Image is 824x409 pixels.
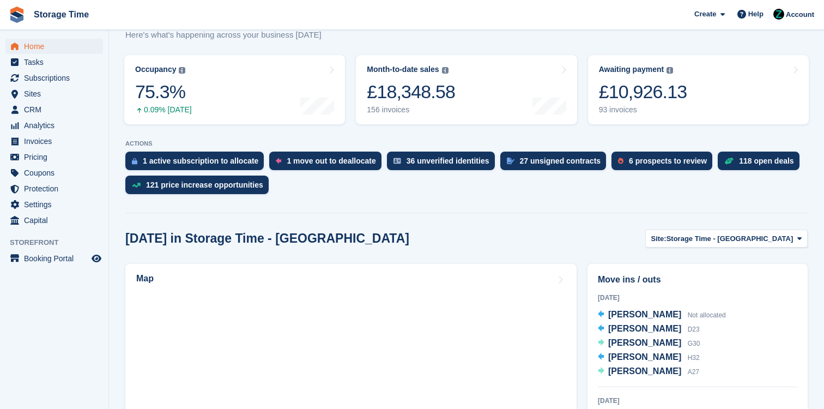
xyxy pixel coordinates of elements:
a: menu [5,118,103,133]
span: H32 [688,354,700,362]
span: Create [694,9,716,20]
span: Subscriptions [24,70,89,86]
a: menu [5,55,103,70]
a: Occupancy 75.3% 0.09% [DATE] [124,55,345,124]
span: Site: [651,233,667,244]
a: menu [5,251,103,266]
div: 118 open deals [739,157,793,165]
div: 36 unverified identities [407,157,489,165]
a: menu [5,134,103,149]
img: active_subscription_to_allocate_icon-d502201f5373d7db506a760aba3b589e785aa758c864c3986d89f69b8ff3... [132,158,137,165]
a: Preview store [90,252,103,265]
div: £18,348.58 [367,81,455,103]
a: Storage Time [29,5,93,23]
span: Not allocated [688,311,726,319]
img: prospect-51fa495bee0391a8d652442698ab0144808aea92771e9ea1ae160a38d050c398.svg [618,158,623,164]
img: icon-info-grey-7440780725fd019a000dd9b08b2336e03edf1995a4989e88bcd33f0948082b44.svg [442,67,449,74]
div: 121 price increase opportunities [146,181,263,189]
a: menu [5,86,103,101]
div: 1 move out to deallocate [287,157,375,165]
h2: Move ins / outs [598,273,797,286]
div: 27 unsigned contracts [520,157,601,165]
img: verify_identity-adf6edd0f0f0b5bbfe63781bf79b02c33cf7c696d77639b501bdc392416b5a36.svg [393,158,401,164]
div: [DATE] [598,293,797,303]
div: 6 prospects to review [629,157,707,165]
span: Pricing [24,149,89,165]
img: Zain Sarwar [773,9,784,20]
div: Month-to-date sales [367,65,439,74]
span: Coupons [24,165,89,181]
div: 1 active subscription to allocate [143,157,258,165]
span: [PERSON_NAME] [608,366,681,376]
span: Protection [24,181,89,196]
a: menu [5,39,103,54]
div: 93 invoices [599,105,687,115]
a: 1 move out to deallocate [269,152,386,176]
div: [DATE] [598,396,797,406]
h2: [DATE] in Storage Time - [GEOGRAPHIC_DATA] [125,231,409,246]
span: A27 [688,368,699,376]
span: Tasks [24,55,89,70]
span: Booking Portal [24,251,89,266]
a: [PERSON_NAME] A27 [598,365,699,379]
img: move_outs_to_deallocate_icon-f764333ba52eb49d3ac5e1228854f67142a1ed5810a6f6cc68b1a99e826820c5.svg [276,158,281,164]
span: Analytics [24,118,89,133]
span: G30 [688,340,700,347]
img: deal-1b604bf984904fb50ccaf53a9ad4b4a5d6e5aea283cecdc64d6e3604feb123c2.svg [724,157,734,165]
img: price_increase_opportunities-93ffe204e8149a01c8c9dc8f82e8f89637d9d84a8eef4429ea346261dce0b2c0.svg [132,183,141,188]
div: 156 invoices [367,105,455,115]
span: CRM [24,102,89,117]
a: menu [5,149,103,165]
span: [PERSON_NAME] [608,338,681,347]
a: 6 prospects to review [611,152,718,176]
div: £10,926.13 [599,81,687,103]
a: Awaiting payment £10,926.13 93 invoices [588,55,809,124]
span: [PERSON_NAME] [608,352,681,362]
a: [PERSON_NAME] G30 [598,336,700,351]
span: Account [786,9,814,20]
h2: Map [136,274,154,284]
span: Settings [24,197,89,212]
div: Occupancy [135,65,176,74]
a: menu [5,70,103,86]
a: Month-to-date sales £18,348.58 156 invoices [356,55,577,124]
span: Sites [24,86,89,101]
a: [PERSON_NAME] Not allocated [598,308,726,322]
img: contract_signature_icon-13c848040528278c33f63329250d36e43548de30e8caae1d1a13099fd9432cc5.svg [507,158,514,164]
a: 1 active subscription to allocate [125,152,269,176]
p: Here's what's happening across your business [DATE] [125,29,322,41]
img: stora-icon-8386f47178a22dfd0bd8f6a31ec36ba5ce8667c1dd55bd0f319d3a0aa187defe.svg [9,7,25,23]
img: icon-info-grey-7440780725fd019a000dd9b08b2336e03edf1995a4989e88bcd33f0948082b44.svg [667,67,673,74]
div: 0.09% [DATE] [135,105,192,115]
div: Awaiting payment [599,65,664,74]
a: 118 open deals [718,152,804,176]
span: Invoices [24,134,89,149]
p: ACTIONS [125,140,808,147]
span: [PERSON_NAME] [608,324,681,333]
img: icon-info-grey-7440780725fd019a000dd9b08b2336e03edf1995a4989e88bcd33f0948082b44.svg [179,67,185,74]
span: Capital [24,213,89,228]
a: menu [5,181,103,196]
a: 121 price increase opportunities [125,176,274,200]
span: Help [748,9,764,20]
a: menu [5,102,103,117]
a: 27 unsigned contracts [500,152,612,176]
a: menu [5,197,103,212]
span: [PERSON_NAME] [608,310,681,319]
span: Home [24,39,89,54]
span: Storefront [10,237,108,248]
a: menu [5,213,103,228]
a: [PERSON_NAME] H32 [598,351,700,365]
div: 75.3% [135,81,192,103]
a: 36 unverified identities [387,152,500,176]
a: menu [5,165,103,181]
button: Site: Storage Time - [GEOGRAPHIC_DATA] [645,230,808,248]
span: D23 [688,326,700,333]
span: Storage Time - [GEOGRAPHIC_DATA] [667,233,793,244]
a: [PERSON_NAME] D23 [598,322,700,336]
